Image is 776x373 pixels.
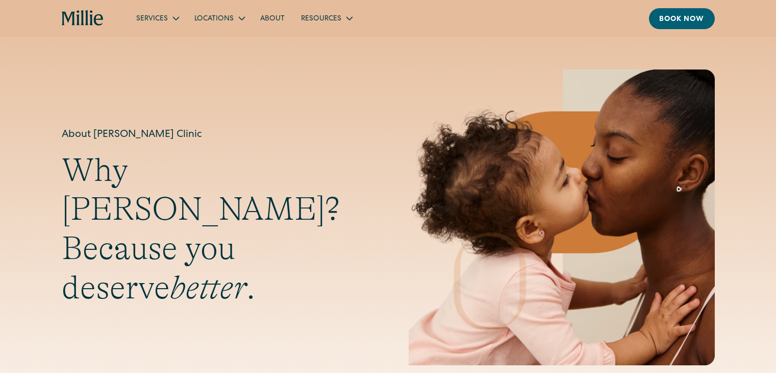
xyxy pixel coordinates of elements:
div: Resources [301,14,341,25]
h2: Why [PERSON_NAME]? Because you deserve . [62,151,368,308]
div: Services [128,10,186,27]
h1: About [PERSON_NAME] Clinic [62,127,368,143]
em: better [170,269,246,306]
div: Resources [293,10,360,27]
a: About [252,10,293,27]
a: home [62,10,104,27]
img: Mother and baby sharing a kiss, highlighting the emotional bond and nurturing care at the heart o... [409,69,715,365]
div: Locations [194,14,234,25]
div: Services [136,14,168,25]
div: Locations [186,10,252,27]
div: Book now [659,14,705,25]
a: Book now [649,8,715,29]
